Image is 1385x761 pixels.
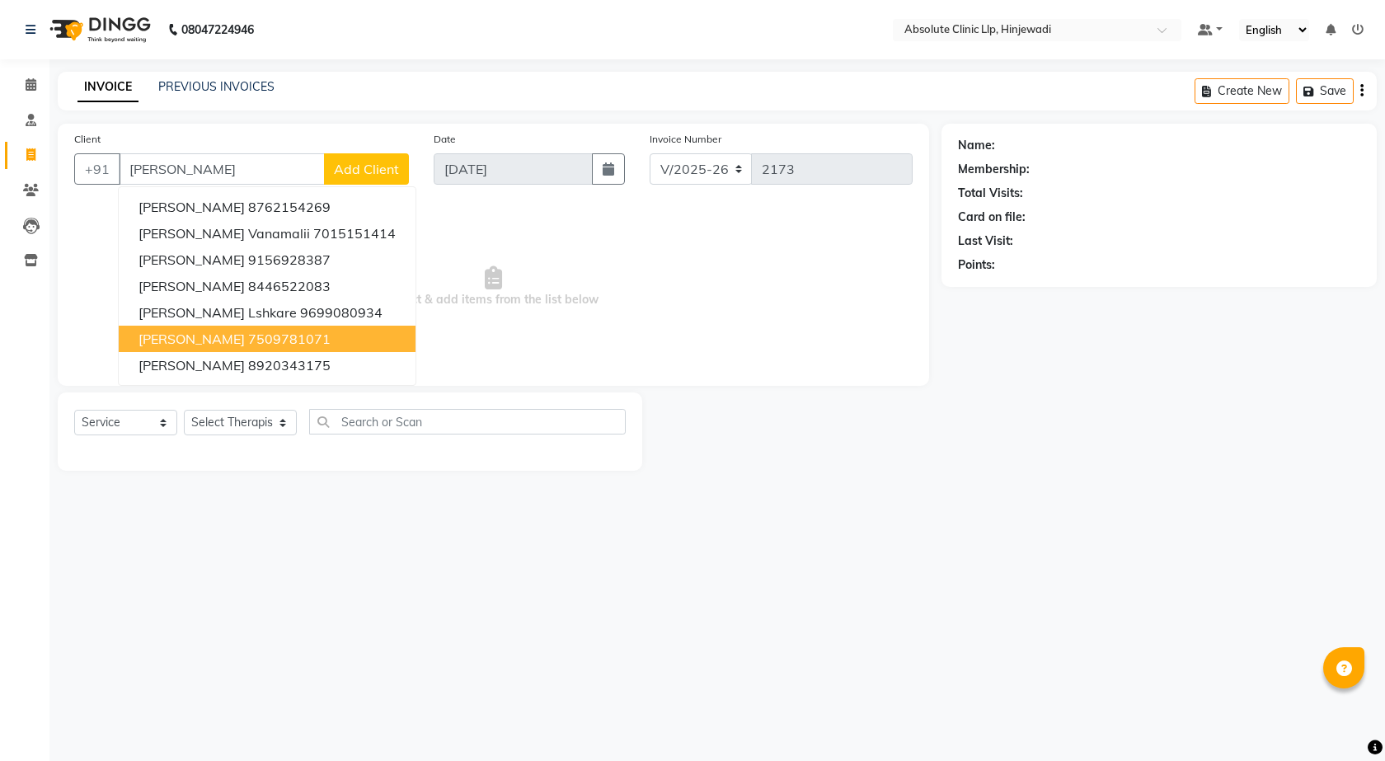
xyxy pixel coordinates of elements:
div: Name: [958,137,995,154]
a: PREVIOUS INVOICES [158,79,275,94]
span: [PERSON_NAME] [138,199,245,215]
div: Card on file: [958,209,1026,226]
div: Last Visit: [958,233,1013,250]
span: [PERSON_NAME] vanamalii [138,225,310,242]
div: Membership: [958,161,1030,178]
span: [PERSON_NAME] [138,357,245,373]
span: [PERSON_NAME] [138,251,245,268]
span: Add Client [334,161,399,177]
ngb-highlight: 9699080934 [300,304,383,321]
ngb-highlight: 7509781071 [248,331,331,347]
button: Create New [1195,78,1289,104]
b: 08047224946 [181,7,254,53]
label: Client [74,132,101,147]
div: Points: [958,256,995,274]
a: INVOICE [77,73,138,102]
label: Date [434,132,456,147]
ngb-highlight: 9156928387 [248,251,331,268]
span: [PERSON_NAME] [138,278,245,294]
input: Search or Scan [309,409,627,435]
span: [PERSON_NAME] [138,331,245,347]
span: [PERSON_NAME] lshkare [138,304,297,321]
div: Total Visits: [958,185,1023,202]
button: Add Client [324,153,409,185]
button: +91 [74,153,120,185]
button: Save [1296,78,1354,104]
span: Select & add items from the list below [74,204,913,369]
img: logo [42,7,155,53]
ngb-highlight: 8446522083 [248,278,331,294]
ngb-highlight: 8762154269 [248,199,331,215]
input: Search by Name/Mobile/Email/Code [119,153,325,185]
label: Invoice Number [650,132,721,147]
ngb-highlight: 8920343175 [248,357,331,373]
ngb-highlight: 7015151414 [313,225,396,242]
